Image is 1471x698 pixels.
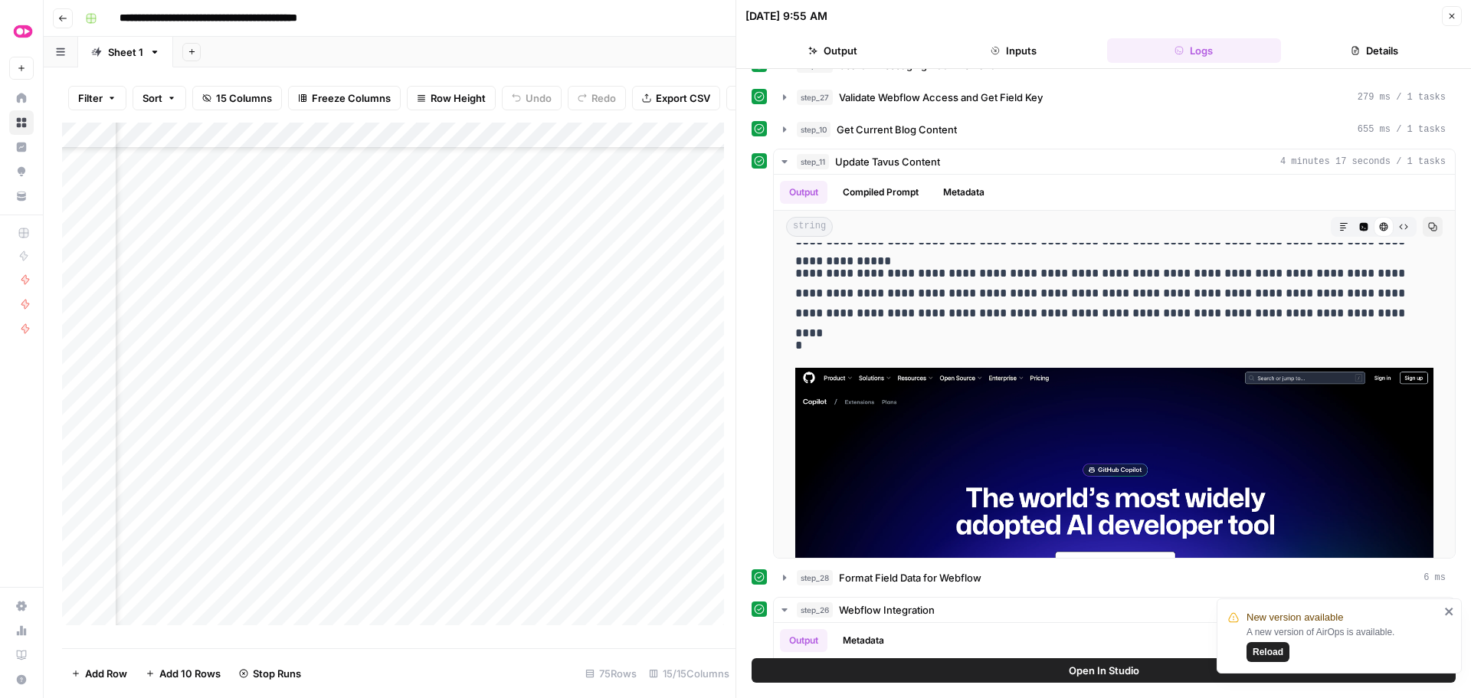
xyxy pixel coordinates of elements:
span: Export CSV [656,90,710,106]
button: Logs [1107,38,1282,63]
button: Workspace: Tavus Superiority [9,12,34,51]
span: 4 minutes 17 seconds / 1 tasks [1280,155,1446,169]
a: Home [9,86,34,110]
div: A new version of AirOps is available. [1247,625,1440,662]
span: string [786,217,833,237]
button: 279 ms / 1 tasks [774,85,1455,110]
button: Export CSV [632,86,720,110]
span: Redo [591,90,616,106]
button: Row Height [407,86,496,110]
button: Freeze Columns [288,86,401,110]
button: Output [745,38,920,63]
a: Insights [9,135,34,159]
button: Add 10 Rows [136,661,230,686]
div: 75 Rows [579,661,643,686]
span: Undo [526,90,552,106]
span: Reload [1253,645,1283,659]
button: Add Row [62,661,136,686]
button: 4 minutes 17 seconds / 1 tasks [774,149,1455,174]
button: close [1444,605,1455,618]
span: step_26 [797,602,833,618]
span: Format Field Data for Webflow [839,570,981,585]
span: New version available [1247,610,1343,625]
button: 15 Columns [192,86,282,110]
a: Browse [9,110,34,135]
a: Opportunities [9,159,34,184]
span: Open In Studio [1069,663,1139,678]
span: 15 Columns [216,90,272,106]
button: Stop Runs [230,661,310,686]
span: Stop Runs [253,666,301,681]
div: 15/15 Columns [643,661,735,686]
button: Inputs [926,38,1101,63]
button: Output [780,629,827,652]
a: Your Data [9,184,34,208]
button: 3 seconds / 1 tasks [774,598,1455,622]
span: Filter [78,90,103,106]
a: Learning Hub [9,643,34,667]
button: 6 ms [774,565,1455,590]
span: Freeze Columns [312,90,391,106]
button: Filter [68,86,126,110]
button: Output [780,181,827,204]
a: Sheet 1 [78,37,173,67]
a: Usage [9,618,34,643]
span: 279 ms / 1 tasks [1358,90,1446,104]
span: Add 10 Rows [159,666,221,681]
button: Metadata [934,181,994,204]
button: Metadata [834,629,893,652]
button: Redo [568,86,626,110]
button: Undo [502,86,562,110]
div: 4 minutes 17 seconds / 1 tasks [774,175,1455,558]
button: Open In Studio [752,658,1456,683]
button: Sort [133,86,186,110]
div: Sheet 1 [108,44,143,60]
span: Add Row [85,666,127,681]
button: Reload [1247,642,1289,662]
span: Sort [143,90,162,106]
a: Settings [9,594,34,618]
div: [DATE] 9:55 AM [745,8,827,24]
span: Row Height [431,90,486,106]
button: Details [1287,38,1462,63]
span: step_10 [797,122,831,137]
button: Help + Support [9,667,34,692]
span: step_27 [797,90,833,105]
span: 6 ms [1423,571,1446,585]
button: Compiled Prompt [834,181,928,204]
span: Webflow Integration [839,602,935,618]
button: 655 ms / 1 tasks [774,117,1455,142]
span: Update Tavus Content [835,154,940,169]
span: step_28 [797,570,833,585]
img: Tavus Superiority Logo [9,18,37,45]
span: step_11 [797,154,829,169]
span: Get Current Blog Content [837,122,957,137]
span: Validate Webflow Access and Get Field Key [839,90,1043,105]
span: 655 ms / 1 tasks [1358,123,1446,136]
